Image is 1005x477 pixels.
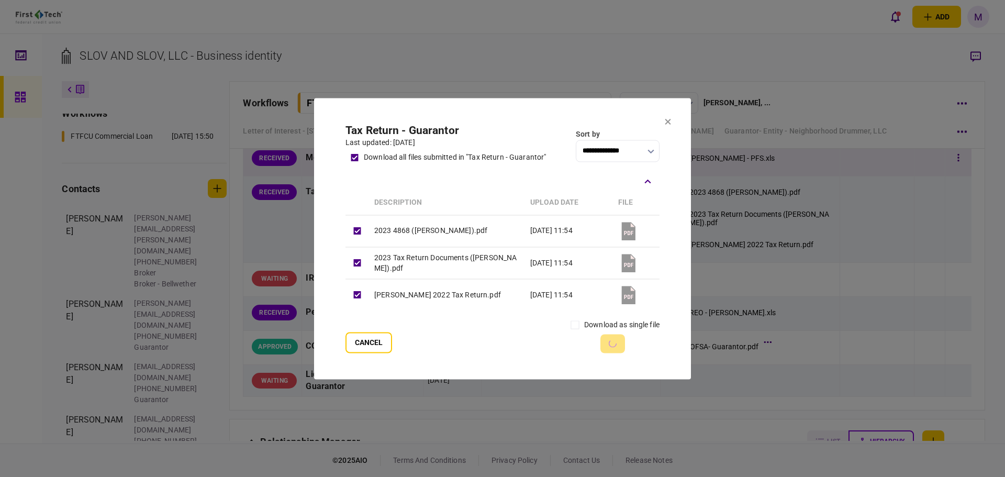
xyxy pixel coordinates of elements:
td: 2023 Tax Return Documents ([PERSON_NAME]).pdf [369,247,525,279]
div: download all files submitted in "Tax Return - Guarantor" [364,152,546,163]
th: upload date [525,191,613,215]
label: download as single file [584,319,660,330]
th: Description [369,191,525,215]
div: Sort by [576,129,660,140]
td: [PERSON_NAME] 2022 Tax Return.pdf [369,279,525,311]
h2: Tax Return - Guarantor [345,124,546,137]
td: 2023 4868 ([PERSON_NAME]).pdf [369,215,525,247]
td: [DATE] 11:54 [525,215,613,247]
div: last updated: [DATE] [345,137,546,148]
td: [DATE] 11:54 [525,247,613,279]
th: file [613,191,660,215]
button: Cancel [345,332,392,353]
td: [DATE] 11:54 [525,279,613,311]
